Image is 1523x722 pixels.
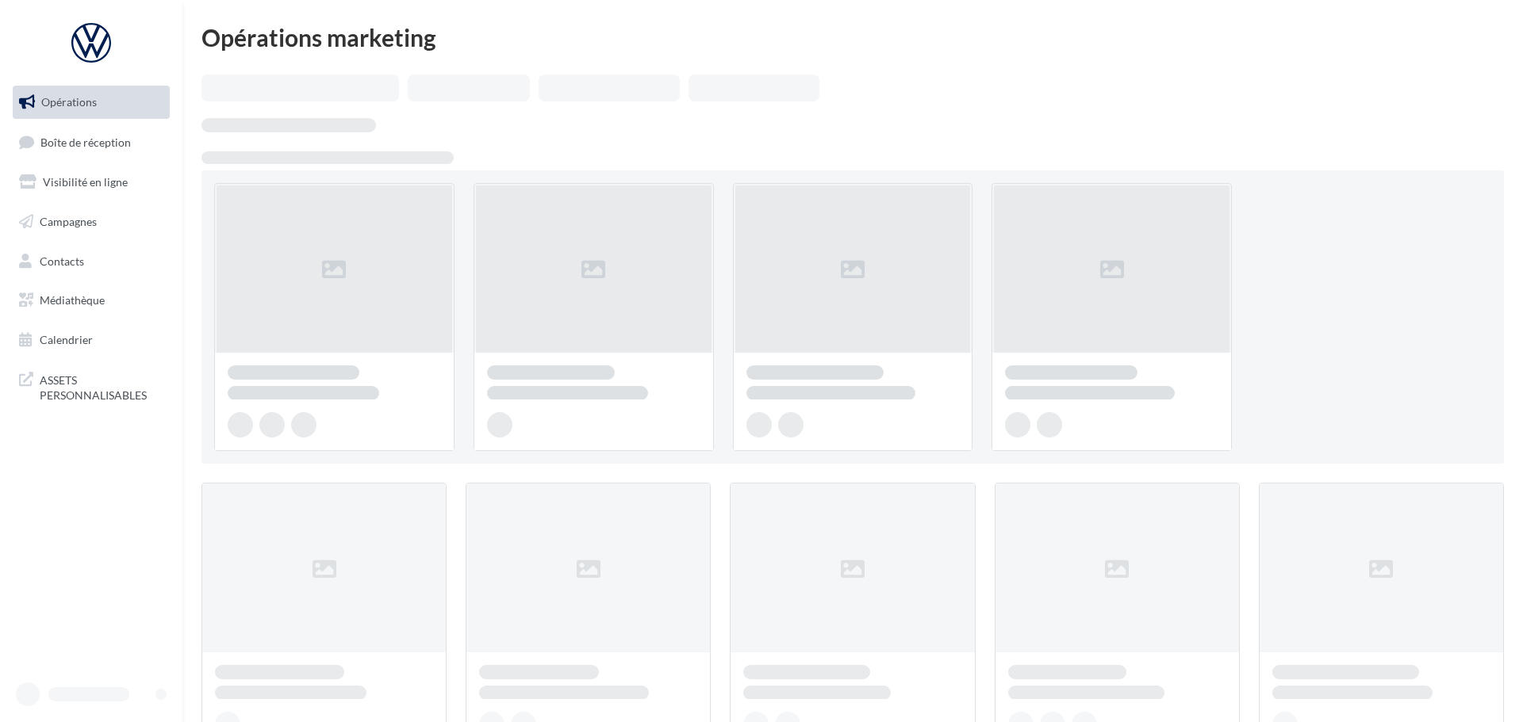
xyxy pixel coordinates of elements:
span: Médiathèque [40,293,105,307]
a: Campagnes [10,205,173,239]
span: Contacts [40,254,84,267]
span: Opérations [41,95,97,109]
span: Calendrier [40,333,93,346]
a: Opérations [10,86,173,119]
a: Visibilité en ligne [10,166,173,199]
a: Calendrier [10,323,173,357]
span: Campagnes [40,215,97,228]
span: Visibilité en ligne [43,175,128,189]
div: Opérations marketing [201,25,1504,49]
a: Contacts [10,245,173,278]
span: Boîte de réception [40,135,131,148]
a: Médiathèque [10,284,173,317]
a: ASSETS PERSONNALISABLES [10,363,173,410]
span: ASSETS PERSONNALISABLES [40,369,163,403]
a: Boîte de réception [10,125,173,159]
